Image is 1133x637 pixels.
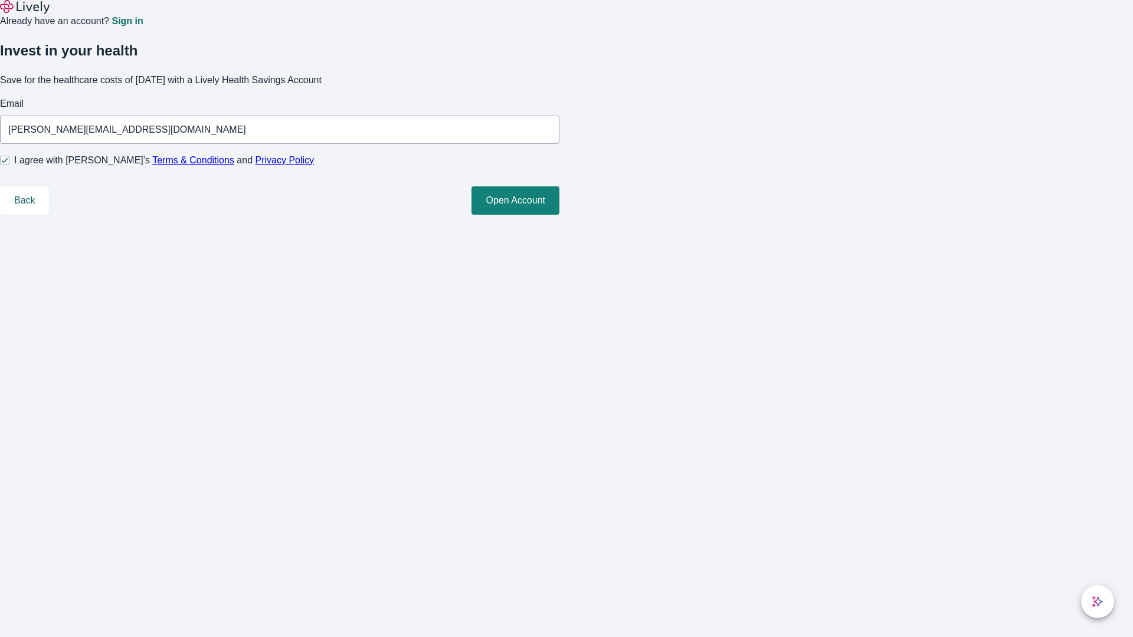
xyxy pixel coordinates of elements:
span: I agree with [PERSON_NAME]’s and [14,153,314,168]
a: Privacy Policy [256,155,315,165]
svg: Lively AI Assistant [1092,596,1103,608]
a: Terms & Conditions [152,155,234,165]
a: Sign in [112,17,143,26]
button: chat [1081,585,1114,618]
button: Open Account [471,186,559,215]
